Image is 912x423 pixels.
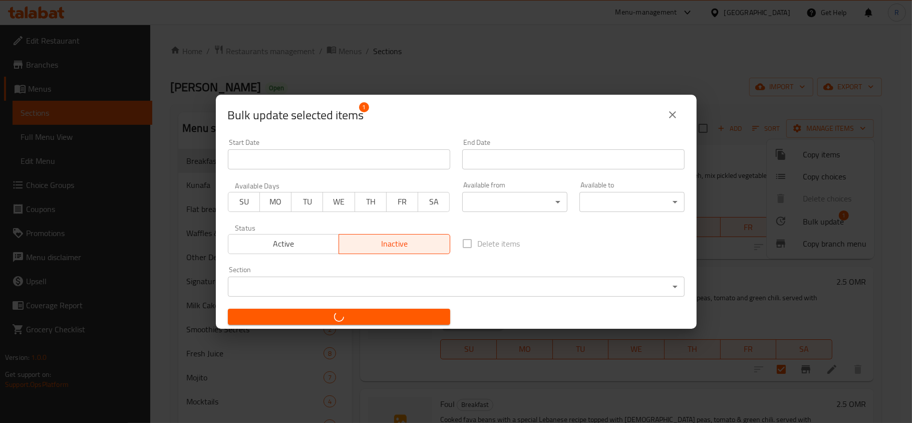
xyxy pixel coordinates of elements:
button: FR [386,192,418,212]
div: ​ [579,192,685,212]
button: SU [228,192,260,212]
button: Active [228,234,340,254]
span: SU [232,194,256,209]
button: TH [355,192,387,212]
span: Selected items count [228,107,364,123]
button: Inactive [339,234,450,254]
span: Delete items [478,238,520,250]
span: TH [359,194,383,209]
span: SA [422,194,446,209]
button: WE [323,192,355,212]
span: 1 [359,102,369,112]
button: MO [259,192,291,212]
button: TU [291,192,323,212]
span: TU [295,194,319,209]
span: Inactive [343,237,446,251]
span: MO [264,194,287,209]
div: ​ [228,277,685,297]
span: FR [391,194,414,209]
span: Active [232,237,336,251]
span: WE [327,194,351,209]
button: SA [418,192,450,212]
div: ​ [462,192,567,212]
button: close [661,103,685,127]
